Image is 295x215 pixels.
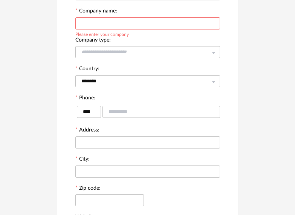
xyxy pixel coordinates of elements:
[75,186,101,192] label: Zip code:
[75,127,99,134] label: Address:
[75,66,99,73] label: Country:
[75,31,129,37] div: Please enter your company
[75,95,95,102] label: Phone:
[75,156,90,163] label: City:
[75,8,117,15] label: Company name:
[75,37,111,44] label: Company type:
